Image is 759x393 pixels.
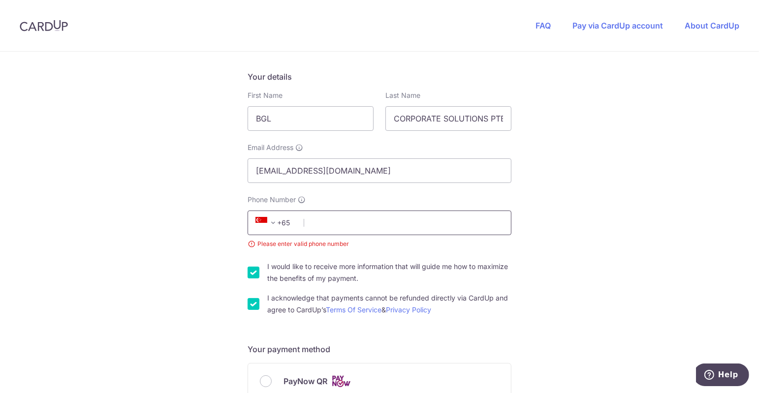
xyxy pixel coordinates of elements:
span: PayNow QR [284,375,327,387]
a: Terms Of Service [326,305,381,314]
label: I would like to receive more information that will guide me how to maximize the benefits of my pa... [267,261,511,284]
small: Please enter valid phone number [248,239,511,249]
h5: Your details [248,71,511,83]
a: Pay via CardUp account [572,21,663,30]
img: CardUp [20,20,68,31]
a: About CardUp [685,21,739,30]
a: Privacy Policy [386,305,431,314]
iframe: Opens a widget where you can find more information [696,363,749,388]
input: Email address [248,158,511,183]
input: First name [248,106,374,131]
img: Cards logo [331,375,351,388]
label: I acknowledge that payments cannot be refunded directly via CardUp and agree to CardUp’s & [267,292,511,316]
div: PayNow QR Cards logo [260,375,499,388]
span: +65 [255,217,279,229]
label: First Name [248,91,283,100]
span: Phone Number [248,195,296,205]
input: Last name [385,106,511,131]
span: +65 [253,217,297,229]
h5: Your payment method [248,343,511,355]
span: Email Address [248,143,293,152]
a: FAQ [536,21,551,30]
label: Last Name [385,91,420,100]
